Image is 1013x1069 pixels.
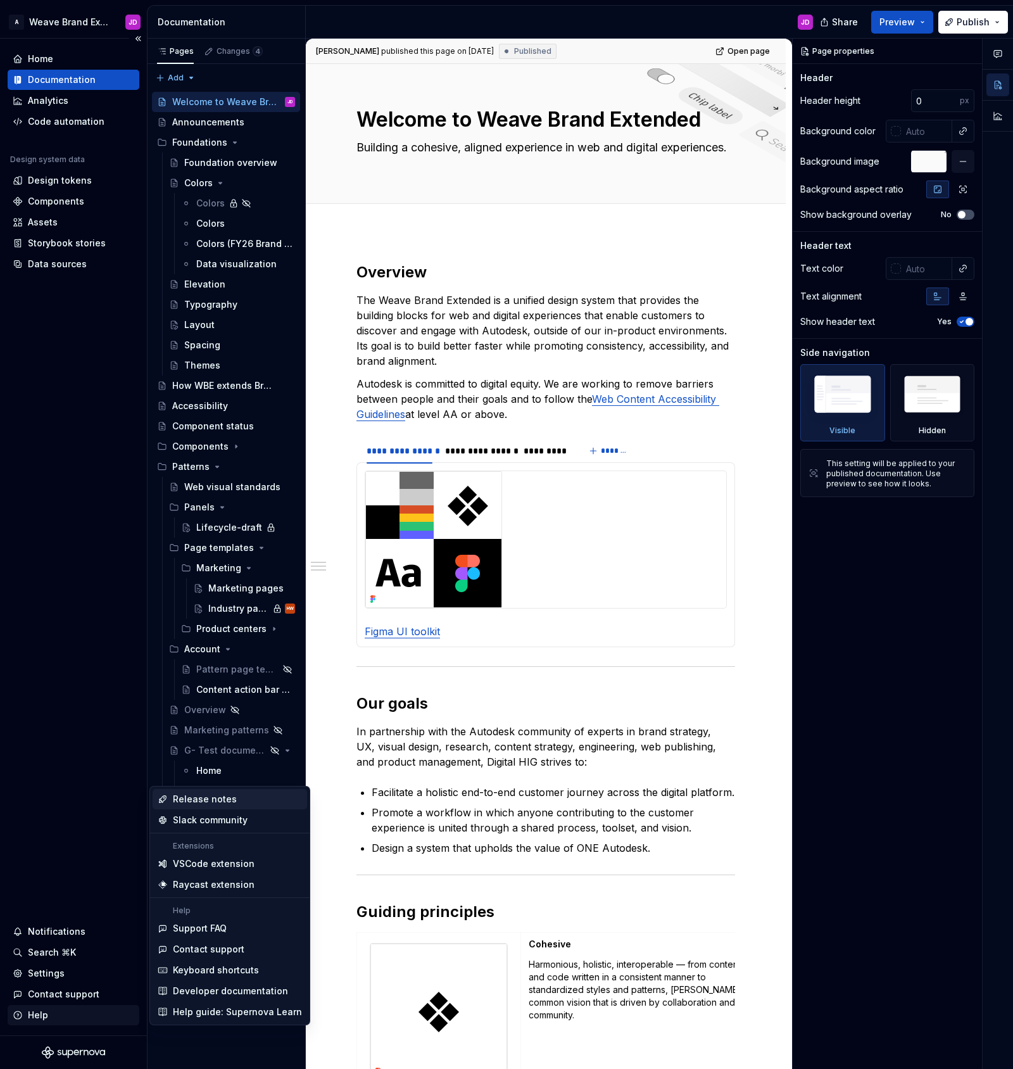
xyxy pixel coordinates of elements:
[176,517,300,538] a: Lifecycle-draft
[152,112,300,132] a: Announcements
[188,578,300,598] a: Marketing pages
[800,346,870,359] div: Side navigation
[153,875,307,895] a: Raycast extension
[153,854,307,874] a: VSCode extension
[28,925,85,938] div: Notifications
[172,136,227,149] div: Foundations
[173,857,255,870] div: VSCode extension
[168,73,184,83] span: Add
[354,137,733,173] textarea: Building a cohesive, aligned experience in web and digital experiences.
[196,785,236,797] div: Section 1
[919,426,946,436] div: Hidden
[173,985,288,997] div: Developer documentation
[826,459,966,489] div: This setting will be applied to your published documentation. Use preview to see how it looks.
[8,942,139,963] button: Search ⌘K
[365,625,440,638] a: Figma UI toolkit
[196,623,267,635] div: Product centers
[184,501,215,514] div: Panels
[253,46,263,56] span: 4
[164,639,300,659] div: Account
[42,1046,105,1059] svg: Supernova Logo
[800,208,912,221] div: Show background overlay
[196,764,222,777] div: Home
[8,49,139,69] a: Home
[28,1009,48,1022] div: Help
[354,104,733,135] textarea: Welcome to Weave Brand Extended
[941,210,952,220] label: No
[176,659,300,680] a: Pattern page template
[196,562,241,574] div: Marketing
[173,964,259,977] div: Keyboard shortcuts
[172,400,228,412] div: Accessibility
[164,497,300,517] div: Panels
[28,946,76,959] div: Search ⌘K
[372,840,735,856] p: Design a system that upholds the value of ONE Autodesk.
[176,761,300,781] a: Home
[800,315,875,328] div: Show header text
[184,744,266,757] div: G- Test documentation page
[957,16,990,28] span: Publish
[287,96,293,108] div: JD
[879,16,915,28] span: Preview
[8,963,139,984] a: Settings
[184,481,280,493] div: Web visual standards
[356,293,735,369] p: The Weave Brand Extended is a unified design system that provides the building blocks for web and...
[157,46,194,56] div: Pages
[196,663,279,676] div: Pattern page template
[176,680,300,700] a: Content action bar pattern
[911,89,960,112] input: Auto
[129,30,147,47] button: Collapse sidebar
[184,724,269,737] div: Marketing patterns
[372,805,735,835] p: Promote a workflow in which anyone contributing to the customer experience is united through a sh...
[172,379,277,392] div: How WBE extends Brand
[316,46,379,56] span: [PERSON_NAME]
[184,298,237,311] div: Typography
[727,46,770,56] span: Open page
[8,170,139,191] a: Design tokens
[152,457,300,477] div: Patterns
[176,619,300,639] div: Product centers
[176,254,300,274] a: Data visualization
[800,125,876,137] div: Background color
[188,598,300,619] a: Industry pageHW
[514,46,551,56] span: Published
[164,740,300,761] a: G- Test documentation page
[800,155,879,168] div: Background image
[152,132,300,153] div: Foundations
[173,814,248,826] div: Slack community
[10,155,85,165] div: Design system data
[164,720,300,740] a: Marketing patterns
[800,239,852,252] div: Header text
[28,115,104,128] div: Code automation
[176,213,300,234] a: Colors
[152,92,300,984] div: Page tree
[196,217,225,230] div: Colors
[173,878,255,891] div: Raycast extension
[173,922,227,935] div: Support FAQ
[153,981,307,1001] a: Developer documentation
[28,53,53,65] div: Home
[184,359,220,372] div: Themes
[152,376,300,396] a: How WBE extends Brand
[196,237,293,250] div: Colors (FY26 Brand refresh)
[8,111,139,132] a: Code automation
[196,258,277,270] div: Data visualization
[871,11,933,34] button: Preview
[8,212,139,232] a: Assets
[800,183,903,196] div: Background aspect ratio
[172,460,210,473] div: Patterns
[164,153,300,173] a: Foundation overview
[152,92,300,112] a: Welcome to Weave Brand ExtendedJD
[800,262,843,275] div: Text color
[164,294,300,315] a: Typography
[829,426,855,436] div: Visible
[8,70,139,90] a: Documentation
[28,237,106,250] div: Storybook stories
[176,781,300,801] a: Section 1
[164,274,300,294] a: Elevation
[381,46,494,56] div: published this page on [DATE]
[196,521,262,534] div: Lifecycle-draft
[184,177,213,189] div: Colors
[172,116,244,129] div: Announcements
[184,541,254,554] div: Page templates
